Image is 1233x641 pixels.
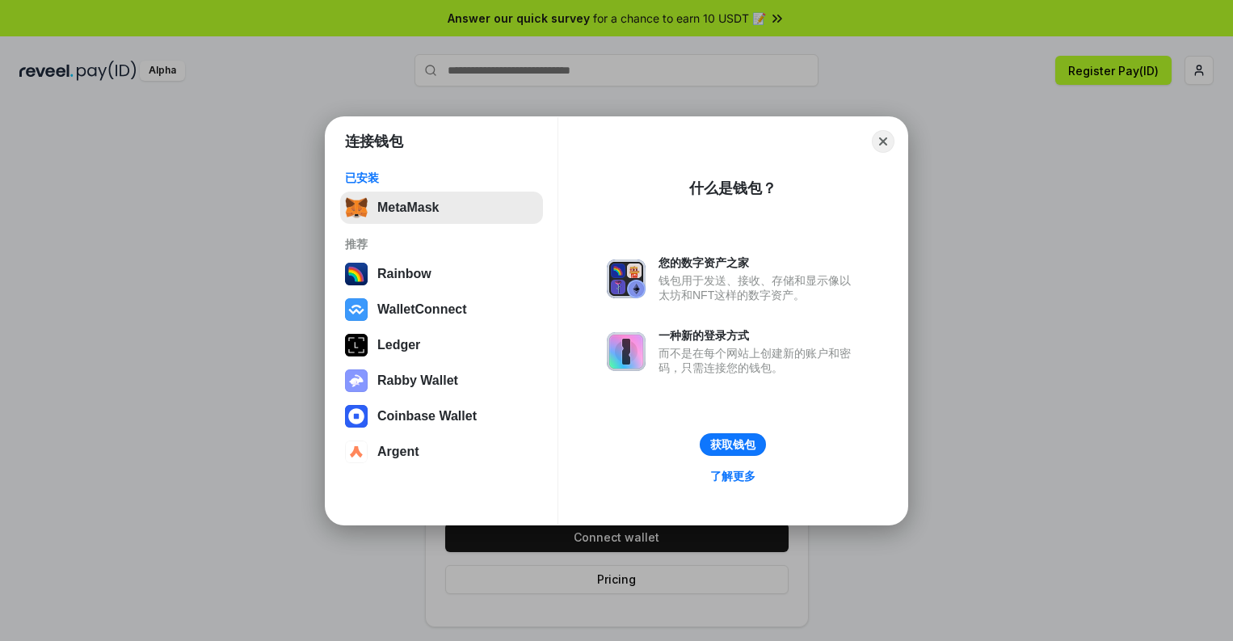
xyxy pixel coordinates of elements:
div: Ledger [377,338,420,352]
button: Coinbase Wallet [340,400,543,432]
div: 钱包用于发送、接收、存储和显示像以太坊和NFT这样的数字资产。 [659,273,859,302]
div: MetaMask [377,200,439,215]
button: 获取钱包 [700,433,766,456]
div: 了解更多 [710,469,755,483]
div: Argent [377,445,419,459]
button: WalletConnect [340,293,543,326]
img: svg+xml,%3Csvg%20width%3D%2228%22%20height%3D%2228%22%20viewBox%3D%220%200%2028%2028%22%20fill%3D... [345,441,368,463]
div: 而不是在每个网站上创建新的账户和密码，只需连接您的钱包。 [659,346,859,375]
a: 了解更多 [701,466,765,487]
div: 您的数字资产之家 [659,255,859,270]
img: svg+xml,%3Csvg%20fill%3D%22none%22%20height%3D%2233%22%20viewBox%3D%220%200%2035%2033%22%20width%... [345,196,368,219]
div: Rabby Wallet [377,373,458,388]
div: 推荐 [345,237,538,251]
div: 什么是钱包？ [689,179,776,198]
div: WalletConnect [377,302,467,317]
img: svg+xml,%3Csvg%20xmlns%3D%22http%3A%2F%2Fwww.w3.org%2F2000%2Fsvg%22%20width%3D%2228%22%20height%3... [345,334,368,356]
img: svg+xml,%3Csvg%20xmlns%3D%22http%3A%2F%2Fwww.w3.org%2F2000%2Fsvg%22%20fill%3D%22none%22%20viewBox... [345,369,368,392]
div: Coinbase Wallet [377,409,477,424]
button: MetaMask [340,192,543,224]
div: 获取钱包 [710,437,755,452]
img: svg+xml,%3Csvg%20width%3D%2228%22%20height%3D%2228%22%20viewBox%3D%220%200%2028%2028%22%20fill%3D... [345,405,368,428]
img: svg+xml,%3Csvg%20xmlns%3D%22http%3A%2F%2Fwww.w3.org%2F2000%2Fsvg%22%20fill%3D%22none%22%20viewBox... [607,259,646,298]
img: svg+xml,%3Csvg%20width%3D%2228%22%20height%3D%2228%22%20viewBox%3D%220%200%2028%2028%22%20fill%3D... [345,298,368,321]
div: Rainbow [377,267,431,281]
img: svg+xml,%3Csvg%20width%3D%22120%22%20height%3D%22120%22%20viewBox%3D%220%200%20120%20120%22%20fil... [345,263,368,285]
div: 一种新的登录方式 [659,328,859,343]
button: Argent [340,436,543,468]
button: Close [872,130,894,153]
img: svg+xml,%3Csvg%20xmlns%3D%22http%3A%2F%2Fwww.w3.org%2F2000%2Fsvg%22%20fill%3D%22none%22%20viewBox... [607,332,646,371]
button: Ledger [340,329,543,361]
button: Rabby Wallet [340,365,543,397]
h1: 连接钱包 [345,132,403,151]
button: Rainbow [340,258,543,290]
div: 已安装 [345,171,538,185]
